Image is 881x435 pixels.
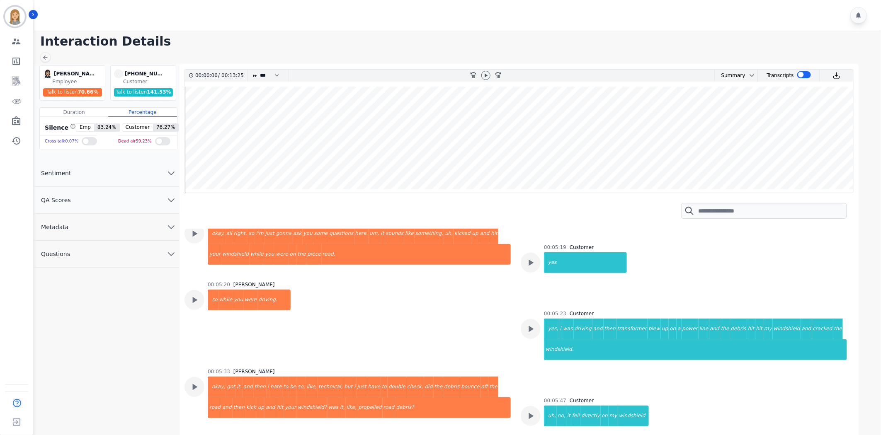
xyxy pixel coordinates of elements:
[118,135,152,147] div: Dead air 59.23 %
[147,89,171,95] span: 141.53 %
[123,78,174,85] div: Customer
[34,196,78,204] span: QA Scores
[313,223,329,244] div: some
[592,319,604,339] div: and
[562,319,573,339] div: was
[306,244,321,265] div: piece
[545,319,559,339] div: yes,
[114,88,173,97] div: Talk to listen
[544,310,566,317] div: 00:05:23
[297,244,307,265] div: the
[488,377,498,397] div: the
[388,377,406,397] div: double
[343,377,353,397] div: but
[415,223,444,244] div: something,
[328,223,354,244] div: questions
[244,290,257,310] div: were
[833,72,840,79] img: download audio
[545,252,627,273] div: yes
[574,319,593,339] div: driving
[78,89,99,95] span: 70.66 %
[233,223,248,244] div: right.
[460,377,480,397] div: bounce
[220,70,243,82] div: 00:13:25
[209,397,221,418] div: road
[357,377,367,397] div: just
[40,108,108,117] div: Duration
[601,406,609,426] div: on
[747,319,755,339] div: hit
[328,397,339,418] div: was
[306,377,318,397] div: like,
[209,377,226,397] div: okay,
[380,223,385,244] div: it
[755,319,764,339] div: hit
[682,319,699,339] div: power
[557,406,566,426] div: no,
[248,223,255,244] div: so
[544,244,566,251] div: 00:05:19
[357,397,382,418] div: propelled
[282,377,289,397] div: to
[481,377,489,397] div: off
[570,397,594,404] div: Customer
[245,397,257,418] div: kick
[52,78,103,85] div: Employee
[570,310,594,317] div: Customer
[45,135,78,147] div: Cross talk 0.07 %
[269,377,282,397] div: hate
[257,397,265,418] div: up
[166,168,176,178] svg: chevron down
[709,319,721,339] div: and
[34,169,78,177] span: Sentiment
[265,397,276,418] div: and
[233,368,275,375] div: [PERSON_NAME]
[122,124,153,131] span: Customer
[801,319,812,339] div: and
[604,319,616,339] div: then
[381,377,388,397] div: to
[209,290,218,310] div: so
[559,319,562,339] div: i
[353,377,356,397] div: i
[34,250,77,258] span: Questions
[566,406,571,426] div: it
[580,406,601,426] div: directly
[34,223,75,231] span: Metadata
[40,34,881,49] h1: Interaction Details
[545,406,557,426] div: uh,
[367,377,381,397] div: have
[166,195,176,205] svg: chevron down
[108,108,177,117] div: Percentage
[265,223,275,244] div: just
[661,319,669,339] div: up
[424,377,434,397] div: did
[490,223,498,244] div: hit
[346,397,357,418] div: like,
[257,290,291,310] div: driving.
[195,70,246,82] div: /
[166,249,176,259] svg: chevron down
[297,397,328,418] div: windshield?
[275,244,289,265] div: were
[209,244,221,265] div: your
[749,72,755,79] svg: chevron down
[292,223,303,244] div: ask
[322,244,511,265] div: road.
[94,124,120,131] span: 83.24 %
[254,377,267,397] div: then
[114,69,123,78] span: -
[34,187,180,214] button: QA Scores chevron down
[236,377,243,397] div: it.
[677,319,681,339] div: a
[125,69,166,78] div: [PHONE_NUMBER]
[443,377,460,397] div: debris
[616,319,648,339] div: transformer
[276,397,284,418] div: hit
[763,319,773,339] div: my
[226,377,236,397] div: got
[454,223,471,244] div: kicked
[289,244,297,265] div: on
[745,72,755,79] button: chevron down
[76,124,94,131] span: Emp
